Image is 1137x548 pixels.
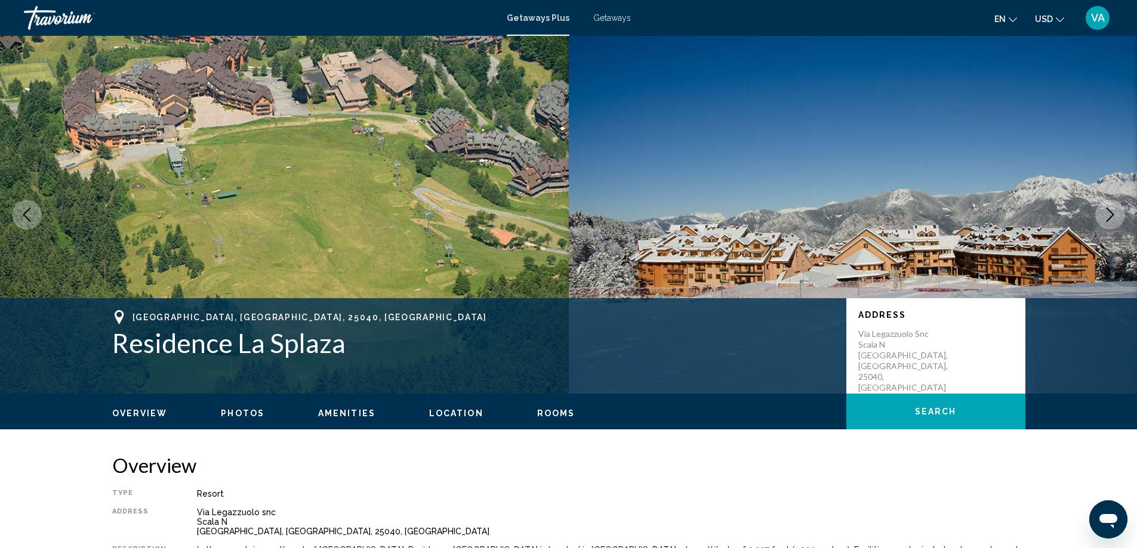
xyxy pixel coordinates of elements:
span: Location [429,408,483,418]
span: en [994,14,1006,24]
button: Rooms [537,408,575,419]
p: Via Legazzuolo snc Scala N [GEOGRAPHIC_DATA], [GEOGRAPHIC_DATA], 25040, [GEOGRAPHIC_DATA] [858,329,954,393]
h2: Overview [112,453,1025,477]
div: Address [112,507,167,536]
span: Rooms [537,408,575,418]
button: Overview [112,408,168,419]
span: [GEOGRAPHIC_DATA], [GEOGRAPHIC_DATA], 25040, [GEOGRAPHIC_DATA] [133,312,487,322]
span: Photos [221,408,264,418]
button: Search [846,394,1025,429]
h1: Residence La Splaza [112,327,834,358]
span: VA [1091,12,1105,24]
a: Getaways Plus [507,13,569,23]
a: Getaways [593,13,631,23]
button: User Menu [1082,5,1113,30]
div: Resort [197,489,1025,499]
button: Change currency [1035,10,1064,27]
p: Address [858,310,1013,320]
a: Travorium [24,6,495,30]
div: Via Legazzuolo snc Scala N [GEOGRAPHIC_DATA], [GEOGRAPHIC_DATA], 25040, [GEOGRAPHIC_DATA] [197,507,1025,536]
button: Change language [994,10,1017,27]
button: Location [429,408,483,419]
div: Type [112,489,167,499]
button: Previous image [12,200,42,230]
iframe: Bouton de lancement de la fenêtre de messagerie [1089,500,1127,538]
button: Amenities [318,408,375,419]
button: Photos [221,408,264,419]
span: USD [1035,14,1053,24]
span: Amenities [318,408,375,418]
button: Next image [1095,200,1125,230]
span: Search [915,407,957,417]
span: Overview [112,408,168,418]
